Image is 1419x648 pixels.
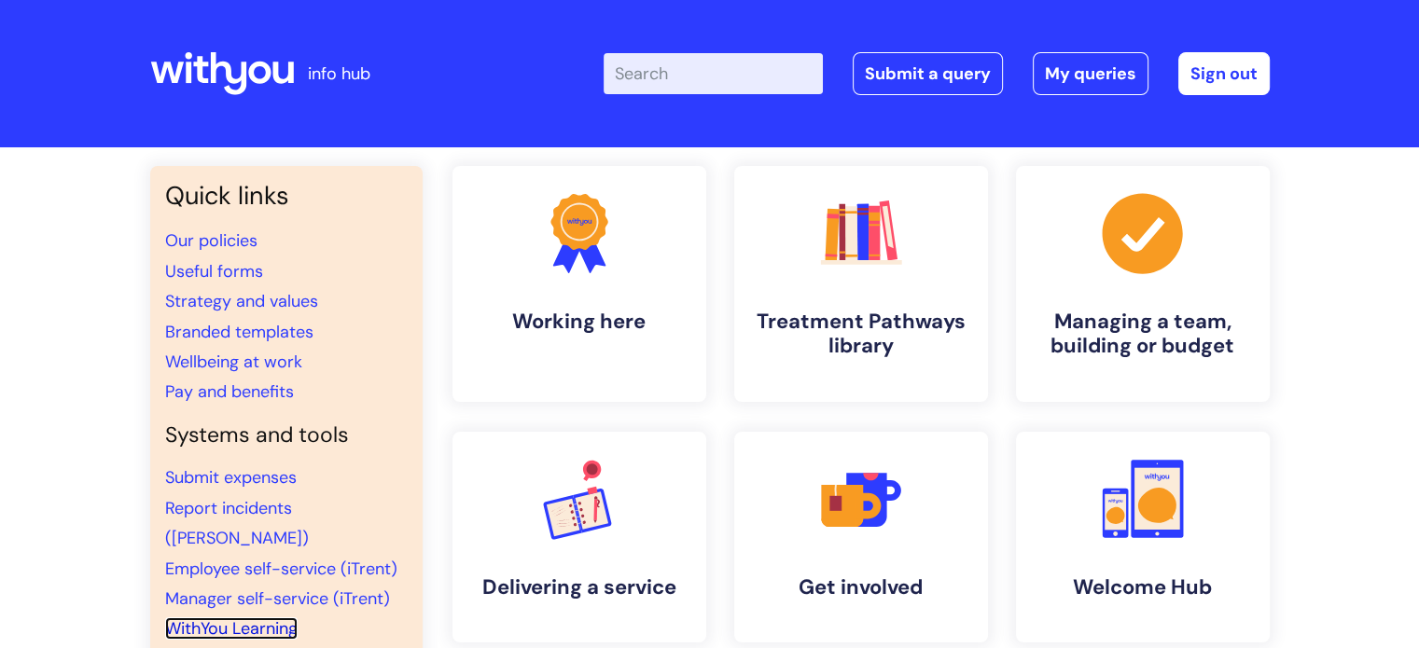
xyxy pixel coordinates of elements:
[165,617,298,640] a: WithYou Learning
[165,587,390,610] a: Manager self-service (iTrent)
[1031,575,1255,600] h4: Welcome Hub
[308,59,370,89] p: info hub
[165,181,408,211] h3: Quick links
[1016,166,1270,402] a: Managing a team, building or budget
[604,53,823,94] input: Search
[1178,52,1270,95] a: Sign out
[1016,432,1270,642] a: Welcome Hub
[604,52,1270,95] div: | -
[749,575,973,600] h4: Get involved
[165,321,313,343] a: Branded templates
[165,466,297,489] a: Submit expenses
[452,432,706,642] a: Delivering a service
[853,52,1003,95] a: Submit a query
[734,432,988,642] a: Get involved
[452,166,706,402] a: Working here
[749,310,973,359] h4: Treatment Pathways library
[467,310,691,334] h4: Working here
[165,229,257,252] a: Our policies
[165,422,408,448] h4: Systems and tools
[165,260,263,283] a: Useful forms
[1033,52,1148,95] a: My queries
[165,351,302,373] a: Wellbeing at work
[165,380,294,403] a: Pay and benefits
[467,575,691,600] h4: Delivering a service
[165,558,397,580] a: Employee self-service (iTrent)
[1031,310,1255,359] h4: Managing a team, building or budget
[165,290,318,312] a: Strategy and values
[734,166,988,402] a: Treatment Pathways library
[165,497,309,549] a: Report incidents ([PERSON_NAME])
